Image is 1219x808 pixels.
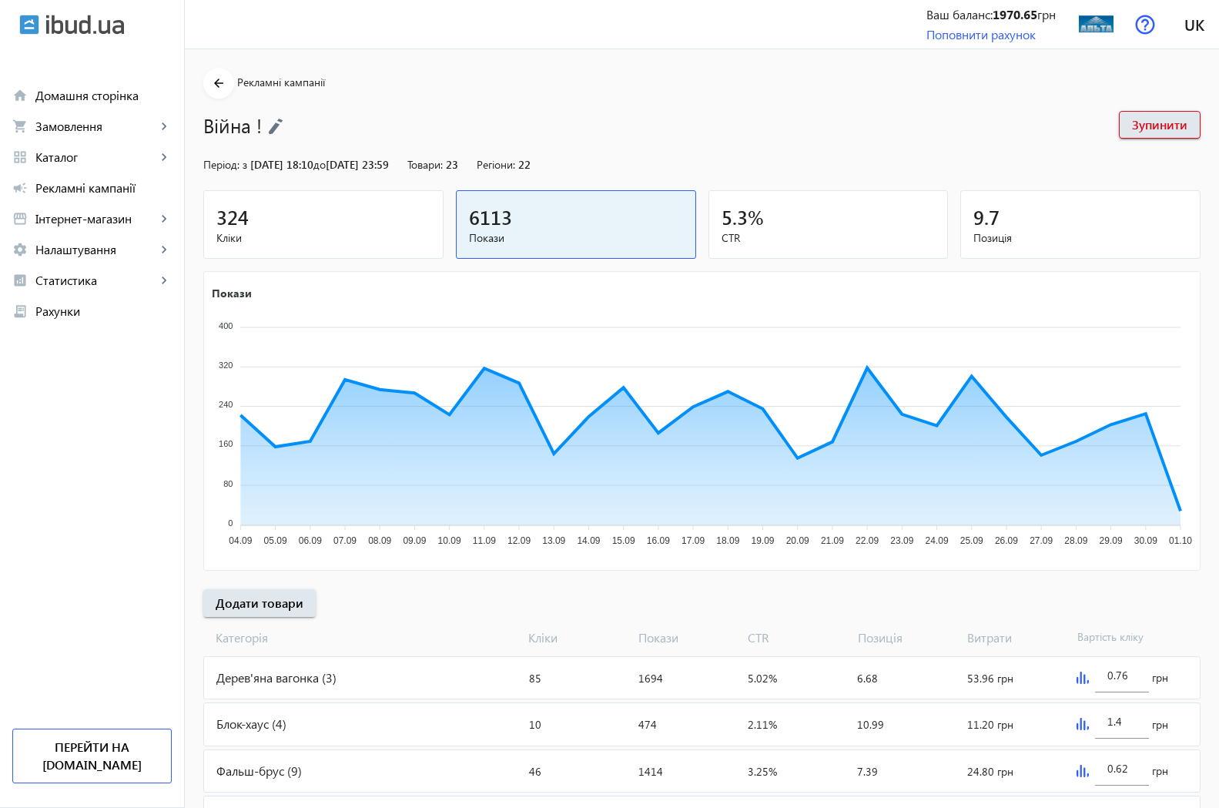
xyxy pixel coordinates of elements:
span: Товари: [407,157,443,172]
span: до [313,157,326,172]
tspan: 13.09 [542,535,565,546]
text: Покази [212,285,252,300]
span: 23 [446,157,458,172]
span: Позиція [852,629,961,646]
tspan: 07.09 [333,535,357,546]
tspan: 0 [228,518,233,528]
tspan: 27.09 [1030,535,1053,546]
img: ibud.svg [19,15,39,35]
img: 30096267ab8a016071949415137317-1284282106.jpg [1079,7,1114,42]
span: [DATE] 18:10 [DATE] 23:59 [250,157,389,172]
tspan: 16.09 [647,535,670,546]
tspan: 08.09 [368,535,391,546]
span: Категорія [203,629,522,646]
span: 6113 [469,204,512,230]
span: Позиція [973,230,1187,246]
tspan: 26.09 [995,535,1018,546]
tspan: 04.09 [229,535,252,546]
button: Зупинити [1119,111,1201,139]
a: Поповнити рахунок [926,26,1036,42]
tspan: 400 [219,320,233,330]
tspan: 19.09 [751,535,774,546]
span: грн [1152,717,1168,733]
tspan: 22.09 [856,535,879,546]
mat-icon: home [12,88,28,103]
tspan: 01.10 [1169,535,1192,546]
tspan: 12.09 [507,535,531,546]
span: Домашня сторінка [35,88,172,103]
mat-icon: keyboard_arrow_right [156,211,172,226]
div: Ваш баланс: грн [926,6,1056,23]
span: Витрати [961,629,1070,646]
span: Налаштування [35,242,156,257]
span: Інтернет-магазин [35,211,156,226]
span: uk [1184,15,1204,34]
mat-icon: campaign [12,180,28,196]
tspan: 17.09 [682,535,705,546]
span: 324 [216,204,249,230]
img: ibud_text.svg [46,15,124,35]
mat-icon: arrow_back [209,74,229,93]
span: 11.20 грн [967,717,1013,732]
img: graph.svg [1077,672,1089,684]
button: Додати товари [203,589,316,617]
tspan: 29.09 [1100,535,1123,546]
span: 53.96 грн [967,671,1013,686]
tspan: 06.09 [299,535,322,546]
img: graph.svg [1077,718,1089,730]
span: грн [1152,763,1168,779]
span: 7.39 [857,764,878,779]
tspan: 160 [219,439,233,448]
div: Блок-хаус (4) [204,703,523,745]
tspan: 24.09 [926,535,949,546]
span: % [748,204,764,230]
mat-icon: keyboard_arrow_right [156,149,172,165]
span: 24.80 грн [967,764,1013,779]
span: Рахунки [35,303,172,319]
span: 474 [638,717,657,732]
mat-icon: receipt_long [12,303,28,319]
span: Каталог [35,149,156,165]
mat-icon: shopping_cart [12,119,28,134]
span: 5.3 [722,204,748,230]
tspan: 21.09 [821,535,844,546]
img: help.svg [1135,15,1155,35]
tspan: 20.09 [786,535,809,546]
tspan: 10.09 [438,535,461,546]
span: 2.11% [748,717,777,732]
span: Покази [632,629,742,646]
span: 85 [529,671,541,686]
span: 6.68 [857,671,878,686]
span: Період: з [203,157,247,172]
h1: Війна ! [203,112,1103,139]
span: Покази [469,230,683,246]
a: Перейти на [DOMAIN_NAME] [12,729,172,783]
span: Рекламні кампанії [237,75,325,89]
tspan: 80 [223,479,233,488]
span: 22 [518,157,531,172]
span: Додати товари [216,595,303,612]
tspan: 09.09 [403,535,426,546]
div: Фальш-брус (9) [204,750,523,792]
tspan: 15.09 [612,535,635,546]
span: Кліки [216,230,430,246]
tspan: 18.09 [716,535,739,546]
mat-icon: keyboard_arrow_right [156,242,172,257]
b: 1970.65 [993,6,1037,22]
img: graph.svg [1077,765,1089,777]
div: Дерев'яна вагонка (3) [204,657,523,699]
span: Замовлення [35,119,156,134]
span: 1414 [638,764,663,779]
span: 5.02% [748,671,777,686]
tspan: 23.09 [890,535,913,546]
span: грн [1152,670,1168,686]
tspan: 30.09 [1134,535,1157,546]
tspan: 14.09 [577,535,600,546]
span: Рекламні кампанії [35,180,172,196]
span: Регіони: [477,157,515,172]
span: 10 [529,717,541,732]
tspan: 28.09 [1064,535,1087,546]
span: 9.7 [973,204,1000,230]
span: 10.99 [857,717,884,732]
span: Кліки [522,629,631,646]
